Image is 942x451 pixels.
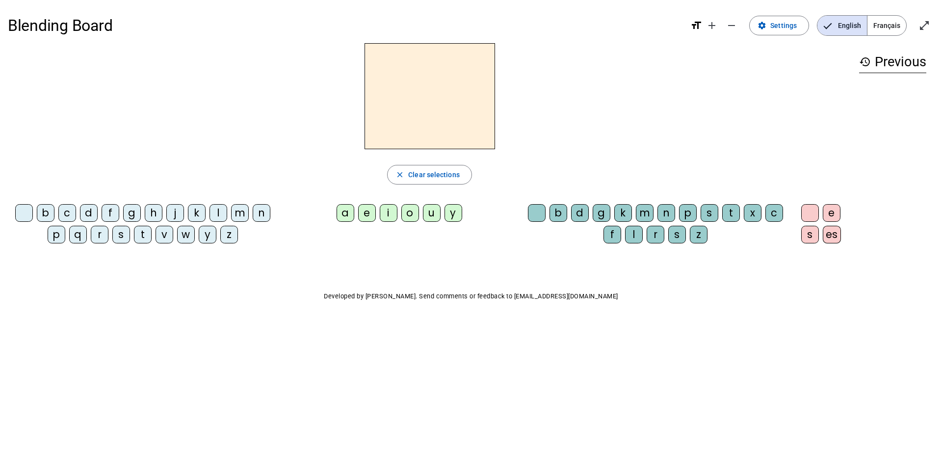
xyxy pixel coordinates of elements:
[593,204,610,222] div: g
[722,16,741,35] button: Decrease font size
[102,204,119,222] div: f
[765,204,783,222] div: c
[69,226,87,243] div: q
[744,204,761,222] div: x
[549,204,567,222] div: b
[702,16,722,35] button: Increase font size
[112,226,130,243] div: s
[690,226,707,243] div: z
[423,204,441,222] div: u
[758,21,766,30] mat-icon: settings
[188,204,206,222] div: k
[706,20,718,31] mat-icon: add
[37,204,54,222] div: b
[625,226,643,243] div: l
[749,16,809,35] button: Settings
[220,226,238,243] div: z
[134,226,152,243] div: t
[823,204,840,222] div: e
[408,169,460,181] span: Clear selections
[199,226,216,243] div: y
[8,10,682,41] h1: Blending Board
[867,16,906,35] span: Français
[679,204,697,222] div: p
[614,204,632,222] div: k
[647,226,664,243] div: r
[668,226,686,243] div: s
[58,204,76,222] div: c
[387,165,472,185] button: Clear selections
[603,226,621,243] div: f
[358,204,376,222] div: e
[817,15,907,36] mat-button-toggle-group: Language selection
[801,226,819,243] div: s
[123,204,141,222] div: g
[859,51,926,73] h3: Previous
[636,204,654,222] div: m
[918,20,930,31] mat-icon: open_in_full
[156,226,173,243] div: v
[80,204,98,222] div: d
[915,16,934,35] button: Enter full screen
[91,226,108,243] div: r
[253,204,270,222] div: n
[722,204,740,222] div: t
[395,170,404,179] mat-icon: close
[823,226,841,243] div: es
[657,204,675,222] div: n
[817,16,867,35] span: English
[701,204,718,222] div: s
[337,204,354,222] div: a
[770,20,797,31] span: Settings
[48,226,65,243] div: p
[145,204,162,222] div: h
[231,204,249,222] div: m
[177,226,195,243] div: w
[8,291,934,302] p: Developed by [PERSON_NAME]. Send comments or feedback to [EMAIL_ADDRESS][DOMAIN_NAME]
[571,204,589,222] div: d
[445,204,462,222] div: y
[690,20,702,31] mat-icon: format_size
[166,204,184,222] div: j
[859,56,871,68] mat-icon: history
[726,20,737,31] mat-icon: remove
[380,204,397,222] div: i
[209,204,227,222] div: l
[401,204,419,222] div: o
